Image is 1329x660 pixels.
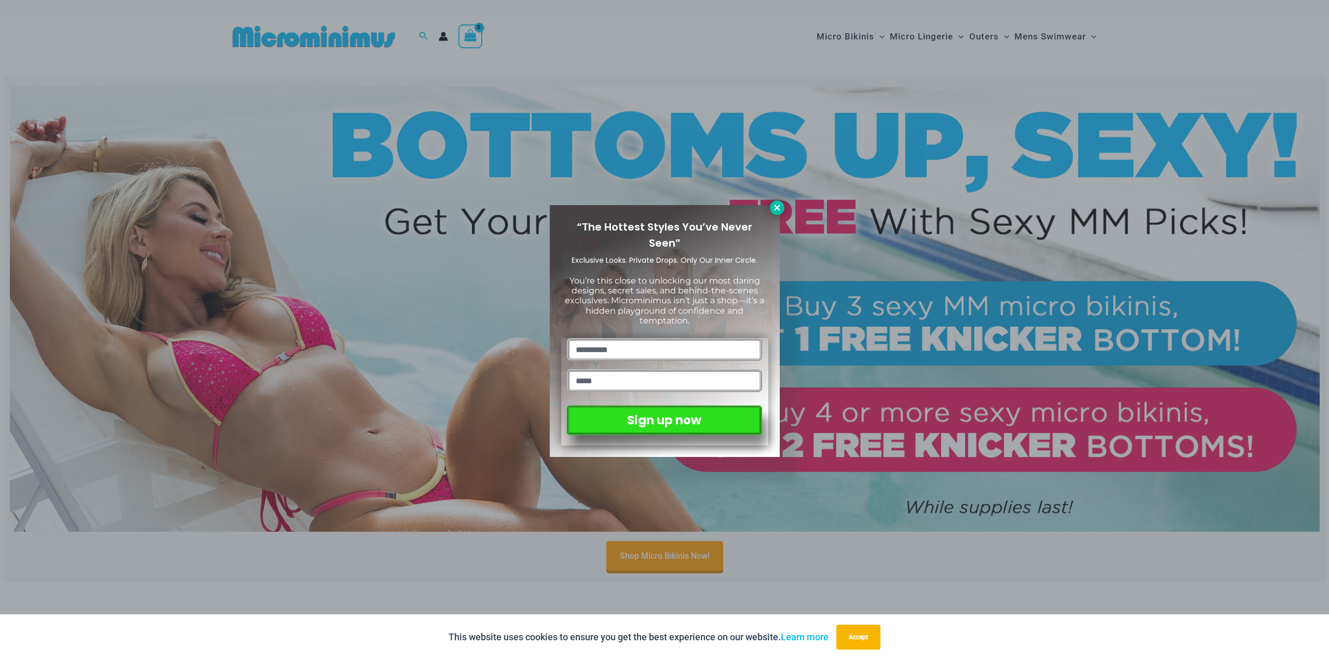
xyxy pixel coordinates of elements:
button: Close [770,200,784,215]
p: This website uses cookies to ensure you get the best experience on our website. [449,629,829,645]
button: Sign up now [567,406,762,435]
span: You’re this close to unlocking our most daring designs, secret sales, and behind-the-scenes exclu... [565,276,764,326]
button: Accept [836,625,880,650]
a: Learn more [781,631,829,642]
span: “The Hottest Styles You’ve Never Seen” [577,220,752,250]
span: Exclusive Looks. Private Drops. Only Our Inner Circle. [572,255,757,265]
